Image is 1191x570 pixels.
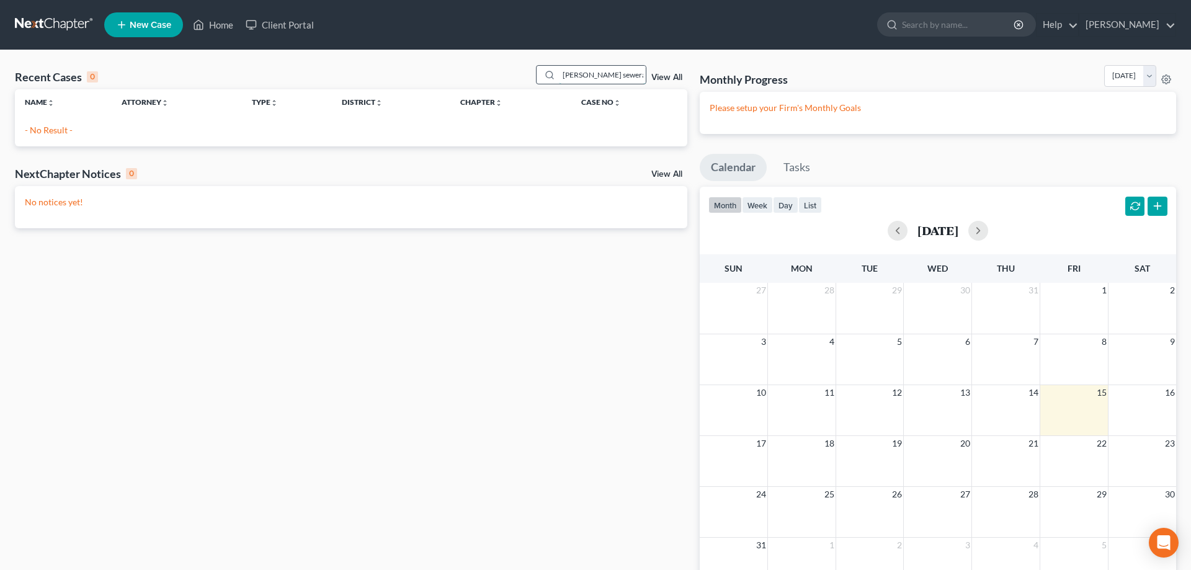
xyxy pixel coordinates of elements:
span: 3 [760,334,767,349]
button: week [742,197,773,213]
div: 0 [87,71,98,82]
span: 22 [1095,436,1108,451]
span: 6 [964,334,971,349]
i: unfold_more [161,99,169,107]
span: 30 [959,283,971,298]
h3: Monthly Progress [700,72,788,87]
span: 26 [891,487,903,502]
span: 28 [1027,487,1040,502]
i: unfold_more [495,99,502,107]
span: 21 [1027,436,1040,451]
span: 27 [959,487,971,502]
span: Thu [997,263,1015,274]
span: 27 [755,283,767,298]
span: 3 [964,538,971,553]
i: unfold_more [375,99,383,107]
span: Wed [927,263,948,274]
a: Help [1037,14,1078,36]
span: 18 [823,436,836,451]
div: Open Intercom Messenger [1149,528,1179,558]
span: 30 [1164,487,1176,502]
span: 8 [1100,334,1108,349]
span: Tue [862,263,878,274]
span: 1 [1100,283,1108,298]
span: 2 [1169,283,1176,298]
span: 19 [891,436,903,451]
span: 28 [823,283,836,298]
span: 4 [1032,538,1040,553]
span: Sat [1135,263,1150,274]
span: 29 [1095,487,1108,502]
a: Client Portal [239,14,320,36]
a: Case Nounfold_more [581,97,621,107]
span: 23 [1164,436,1176,451]
a: View All [651,73,682,82]
span: 24 [755,487,767,502]
span: 5 [896,334,903,349]
div: Recent Cases [15,69,98,84]
span: 13 [959,385,971,400]
button: day [773,197,798,213]
a: Home [187,14,239,36]
i: unfold_more [613,99,621,107]
span: 17 [755,436,767,451]
span: 9 [1169,334,1176,349]
div: NextChapter Notices [15,166,137,181]
a: Districtunfold_more [342,97,383,107]
a: Tasks [772,154,821,181]
input: Search by name... [559,66,646,84]
a: View All [651,170,682,179]
p: No notices yet! [25,196,677,208]
span: 25 [823,487,836,502]
a: Nameunfold_more [25,97,55,107]
span: 29 [891,283,903,298]
a: Typeunfold_more [252,97,278,107]
span: Fri [1068,263,1081,274]
span: 20 [959,436,971,451]
a: Attorneyunfold_more [122,97,169,107]
div: 0 [126,168,137,179]
p: Please setup your Firm's Monthly Goals [710,102,1166,114]
span: Mon [791,263,813,274]
span: 4 [828,334,836,349]
span: New Case [130,20,171,30]
span: 12 [891,385,903,400]
a: Chapterunfold_more [460,97,502,107]
span: 7 [1032,334,1040,349]
span: 31 [1027,283,1040,298]
input: Search by name... [902,13,1015,36]
span: 1 [828,538,836,553]
span: 2 [896,538,903,553]
span: 10 [755,385,767,400]
button: list [798,197,822,213]
span: 15 [1095,385,1108,400]
h2: [DATE] [917,224,958,237]
i: unfold_more [47,99,55,107]
a: [PERSON_NAME] [1079,14,1175,36]
p: - No Result - [25,124,677,136]
span: 31 [755,538,767,553]
span: 5 [1100,538,1108,553]
span: Sun [725,263,743,274]
span: 11 [823,385,836,400]
a: Calendar [700,154,767,181]
span: 16 [1164,385,1176,400]
span: 14 [1027,385,1040,400]
button: month [708,197,742,213]
i: unfold_more [270,99,278,107]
